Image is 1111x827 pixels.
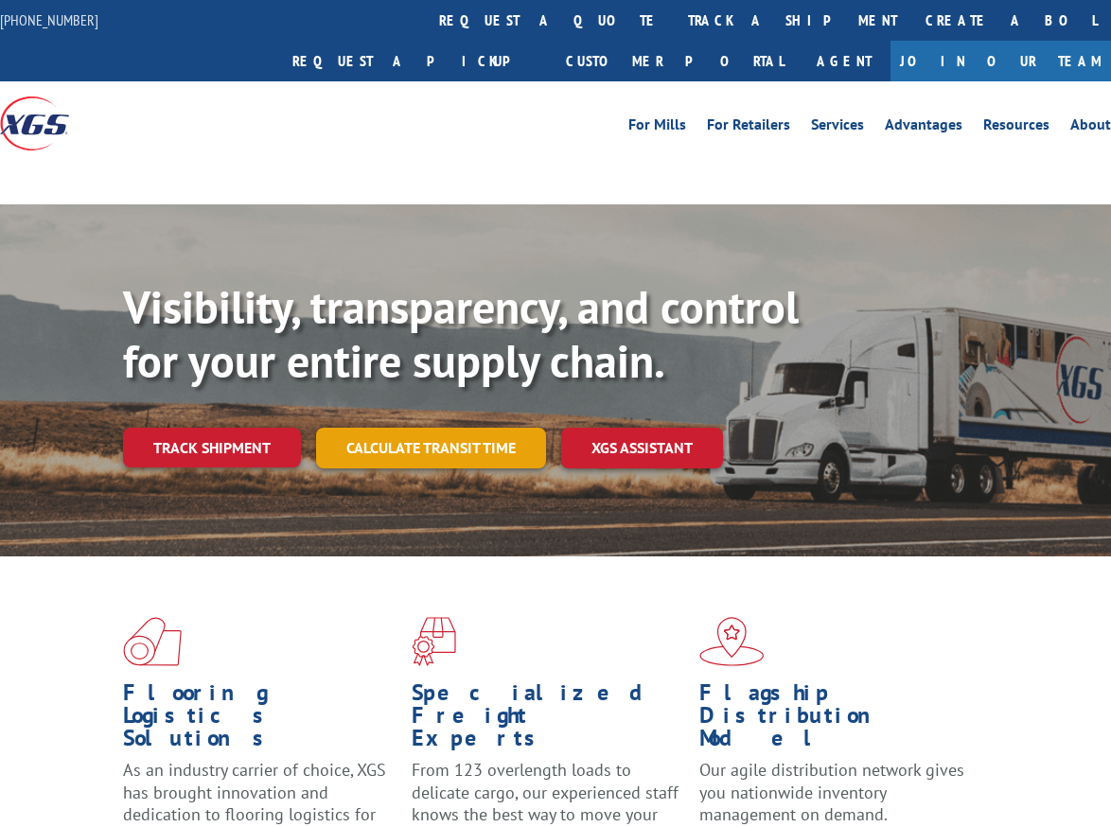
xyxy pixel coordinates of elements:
a: XGS ASSISTANT [561,428,723,468]
a: Track shipment [123,428,301,467]
a: Join Our Team [891,41,1111,81]
a: For Mills [628,117,686,138]
h1: Flagship Distribution Model [699,681,974,759]
a: For Retailers [707,117,790,138]
a: About [1070,117,1111,138]
img: xgs-icon-total-supply-chain-intelligence-red [123,617,182,666]
h1: Specialized Freight Experts [412,681,686,759]
a: Request a pickup [278,41,552,81]
a: Services [811,117,864,138]
img: xgs-icon-focused-on-flooring-red [412,617,456,666]
span: Our agile distribution network gives you nationwide inventory management on demand. [699,759,964,826]
a: Agent [798,41,891,81]
a: Calculate transit time [316,428,546,468]
img: xgs-icon-flagship-distribution-model-red [699,617,765,666]
h1: Flooring Logistics Solutions [123,681,397,759]
a: Resources [983,117,1049,138]
a: Customer Portal [552,41,798,81]
b: Visibility, transparency, and control for your entire supply chain. [123,277,799,391]
a: Advantages [885,117,962,138]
